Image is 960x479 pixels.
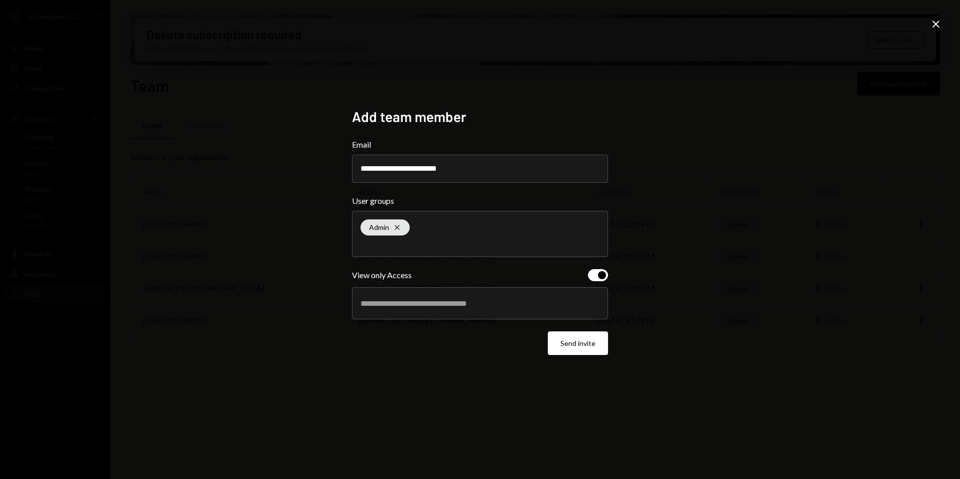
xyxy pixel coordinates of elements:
[352,195,608,207] label: User groups
[352,269,412,281] div: View only Access
[548,331,608,355] button: Send invite
[352,139,608,151] label: Email
[361,219,410,235] div: Admin
[352,107,608,127] h2: Add team member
